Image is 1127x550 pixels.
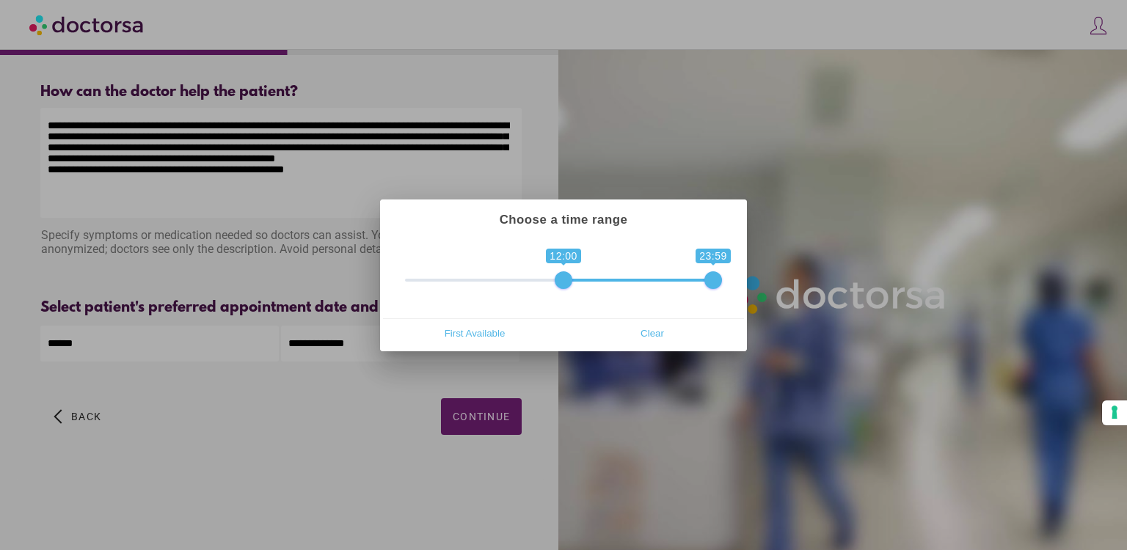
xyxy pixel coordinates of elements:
[500,213,628,227] strong: Choose a time range
[563,322,741,345] button: Clear
[546,249,581,263] span: 12:00
[386,322,563,345] button: First Available
[568,323,737,345] span: Clear
[390,323,559,345] span: First Available
[696,249,731,263] span: 23:59
[1102,400,1127,425] button: Your consent preferences for tracking technologies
